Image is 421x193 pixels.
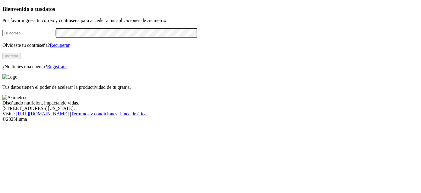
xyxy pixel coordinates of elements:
h3: Bienvenido a tus [2,6,419,12]
div: [STREET_ADDRESS][US_STATE]. [2,106,419,111]
p: Tus datos tienen el poder de acelerar la productividad de tu granja. [2,85,419,90]
a: Regístrate [47,64,67,69]
img: Logo [2,74,17,80]
button: Ingresa [2,53,21,59]
span: datos [42,6,55,12]
a: Recuperar [50,43,70,48]
input: Tu correo [2,30,56,36]
p: ¿No tienes una cuenta? [2,64,419,69]
a: Términos y condiciones [71,111,117,116]
div: Diseñando nutrición, impactando vidas. [2,100,419,106]
p: Olvidaste tu contraseña? [2,43,419,48]
img: Asimetrix [2,95,27,100]
a: [URL][DOMAIN_NAME] [16,111,69,116]
div: Visita : | | [2,111,419,117]
div: © 2025 Iluma [2,117,419,122]
a: Línea de ética [119,111,147,116]
p: Por favor ingresa tu correo y contraseña para acceder a tus aplicaciones de Asimetrix: [2,18,419,23]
